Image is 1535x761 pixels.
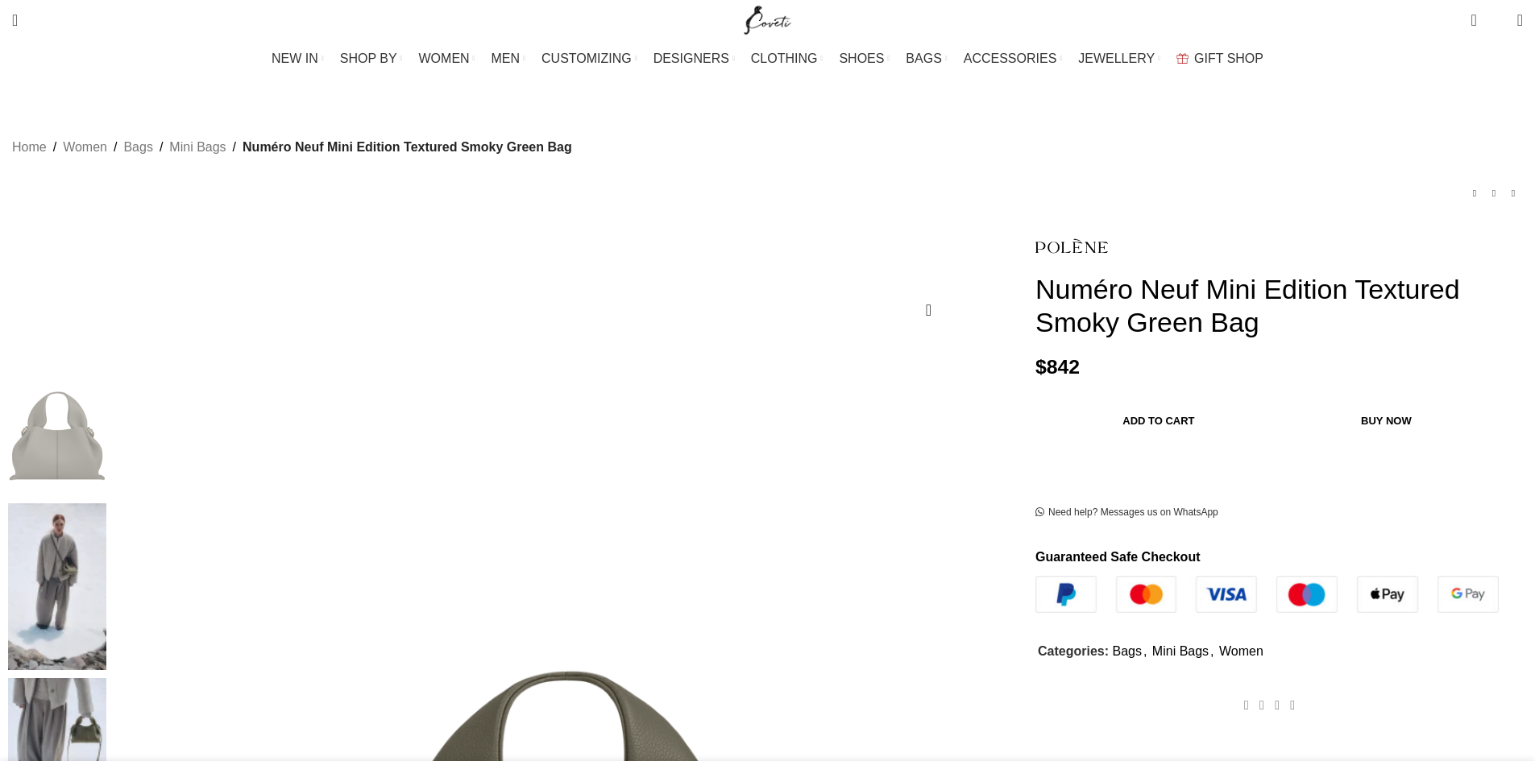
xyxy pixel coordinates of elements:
[541,51,632,66] span: CUSTOMIZING
[1035,227,1108,265] img: Polene
[1282,404,1491,438] button: Buy now
[340,51,397,66] span: SHOP BY
[8,503,106,671] img: Polene bag
[1462,4,1484,36] a: 0
[492,51,521,66] span: MEN
[1035,576,1499,613] img: guaranteed-safe-checkout-bordered.j
[1152,644,1209,658] a: Mini Bags
[1504,184,1523,203] a: Next product
[653,51,729,66] span: DESIGNERS
[492,43,525,75] a: MEN
[1176,43,1263,75] a: GIFT SHOP
[1038,644,1109,658] span: Categories:
[653,43,735,75] a: DESIGNERS
[1238,693,1254,717] a: Facebook social link
[419,51,470,66] span: WOMEN
[1035,273,1523,339] h1: Numéro Neuf Mini Edition Textured Smoky Green Bag
[1043,404,1274,438] button: Add to cart
[243,137,572,158] span: Numéro Neuf Mini Edition Textured Smoky Green Bag
[964,43,1063,75] a: ACCESSORIES
[1176,53,1189,64] img: GiftBag
[1269,693,1284,717] a: Pinterest social link
[12,137,47,158] a: Home
[1472,8,1484,20] span: 0
[906,43,947,75] a: BAGS
[1219,644,1263,658] a: Women
[1465,184,1484,203] a: Previous product
[741,12,794,26] a: Site logo
[1210,641,1213,662] span: ,
[1035,356,1080,378] bdi: 842
[169,137,226,158] a: Mini Bags
[1078,51,1155,66] span: JEWELLERY
[123,137,152,158] a: Bags
[340,43,403,75] a: SHOP BY
[839,43,890,75] a: SHOES
[1285,693,1301,717] a: WhatsApp social link
[4,4,26,36] a: Search
[272,51,318,66] span: NEW IN
[419,43,475,75] a: WOMEN
[1492,16,1504,28] span: 0
[12,137,572,158] nav: Breadcrumb
[1078,43,1160,75] a: JEWELLERY
[1194,51,1263,66] span: GIFT SHOP
[1489,4,1505,36] div: My Wishlist
[964,51,1057,66] span: ACCESSORIES
[8,328,106,495] img: Polene
[272,43,324,75] a: NEW IN
[1112,644,1141,658] a: Bags
[541,43,637,75] a: CUSTOMIZING
[1035,507,1218,519] a: Need help? Messages us on WhatsApp
[1035,356,1047,378] span: $
[1254,693,1269,717] a: X social link
[751,43,824,75] a: CLOTHING
[751,51,818,66] span: CLOTHING
[1143,641,1147,662] span: ,
[4,43,1531,75] div: Main navigation
[63,137,107,158] a: Women
[906,51,941,66] span: BAGS
[839,51,884,66] span: SHOES
[1035,550,1201,564] strong: Guaranteed Safe Checkout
